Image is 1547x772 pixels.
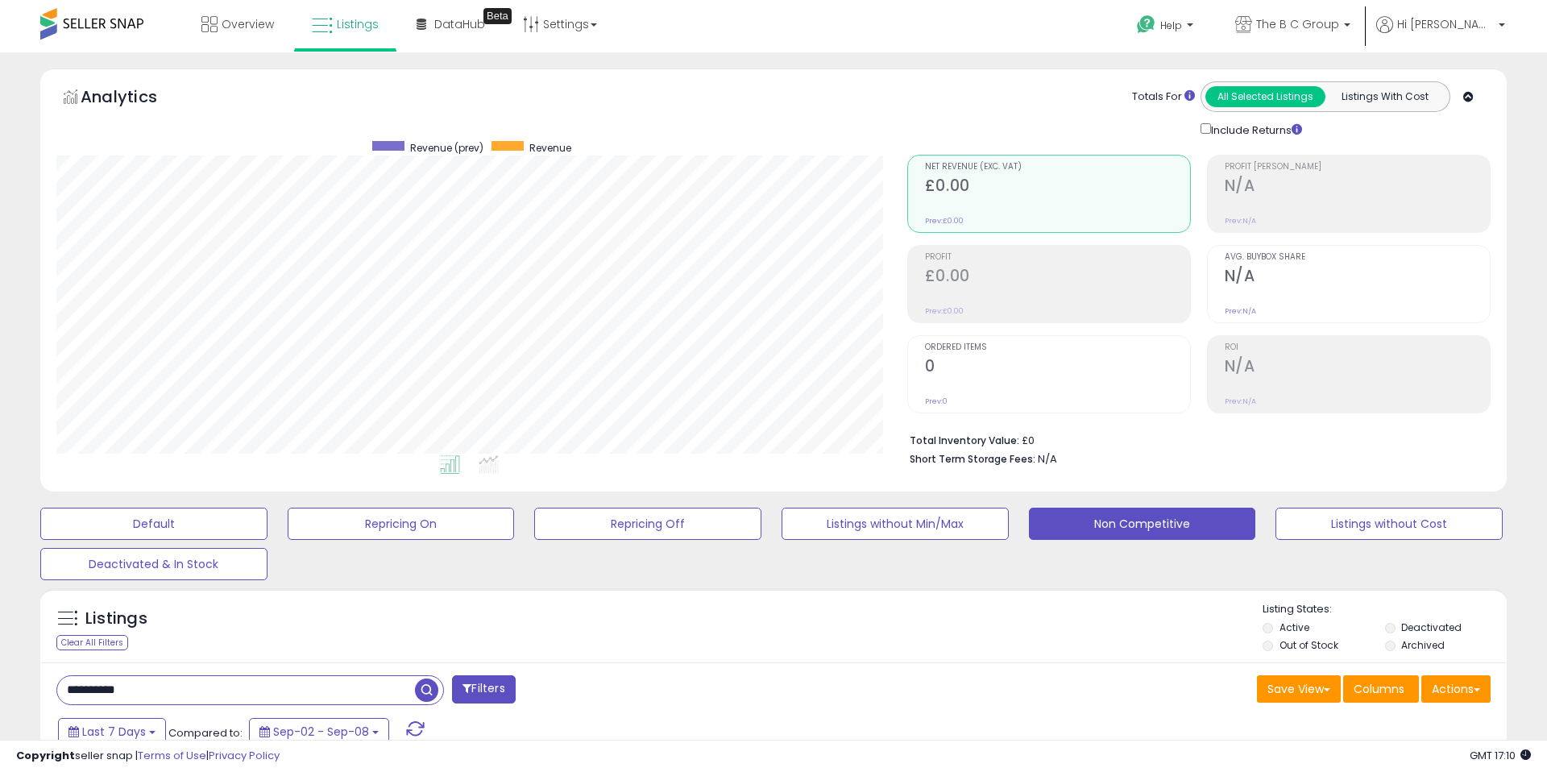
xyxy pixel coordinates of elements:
[925,267,1190,288] h2: £0.00
[410,141,483,155] span: Revenue (prev)
[209,748,280,763] a: Privacy Policy
[534,508,761,540] button: Repricing Off
[1225,176,1490,198] h2: N/A
[1029,508,1256,540] button: Non Competitive
[273,724,369,740] span: Sep-02 - Sep-08
[1275,508,1503,540] button: Listings without Cost
[16,749,280,764] div: seller snap | |
[168,725,243,741] span: Compared to:
[483,8,512,24] div: Tooltip anchor
[910,452,1035,466] b: Short Term Storage Fees:
[1256,16,1339,32] span: The B C Group
[56,635,128,650] div: Clear All Filters
[40,548,268,580] button: Deactivated & In Stock
[1225,163,1490,172] span: Profit [PERSON_NAME]
[1279,621,1309,634] label: Active
[925,216,964,226] small: Prev: £0.00
[782,508,1009,540] button: Listings without Min/Max
[40,508,268,540] button: Default
[925,343,1190,352] span: Ordered Items
[1225,267,1490,288] h2: N/A
[1132,89,1195,105] div: Totals For
[1470,748,1531,763] span: 2025-09-16 17:10 GMT
[1225,216,1256,226] small: Prev: N/A
[1401,638,1445,652] label: Archived
[925,176,1190,198] h2: £0.00
[85,608,147,630] h5: Listings
[925,306,964,316] small: Prev: £0.00
[288,508,515,540] button: Repricing On
[337,16,379,32] span: Listings
[1343,675,1419,703] button: Columns
[222,16,274,32] span: Overview
[249,718,389,745] button: Sep-02 - Sep-08
[138,748,206,763] a: Terms of Use
[925,163,1190,172] span: Net Revenue (Exc. VAT)
[910,434,1019,447] b: Total Inventory Value:
[1354,681,1404,697] span: Columns
[1188,120,1321,139] div: Include Returns
[1263,602,1506,617] p: Listing States:
[1225,343,1490,352] span: ROI
[452,675,515,704] button: Filters
[1038,451,1057,467] span: N/A
[81,85,189,112] h5: Analytics
[1225,357,1490,379] h2: N/A
[925,357,1190,379] h2: 0
[1257,675,1341,703] button: Save View
[1225,306,1256,316] small: Prev: N/A
[1325,86,1445,107] button: Listings With Cost
[58,718,166,745] button: Last 7 Days
[1205,86,1325,107] button: All Selected Listings
[434,16,485,32] span: DataHub
[1376,16,1505,52] a: Hi [PERSON_NAME]
[82,724,146,740] span: Last 7 Days
[16,748,75,763] strong: Copyright
[1421,675,1491,703] button: Actions
[1397,16,1494,32] span: Hi [PERSON_NAME]
[1124,2,1209,52] a: Help
[925,253,1190,262] span: Profit
[910,430,1479,449] li: £0
[1136,15,1156,35] i: Get Help
[1160,19,1182,32] span: Help
[1401,621,1462,634] label: Deactivated
[925,396,948,406] small: Prev: 0
[1225,396,1256,406] small: Prev: N/A
[529,141,571,155] span: Revenue
[1225,253,1490,262] span: Avg. Buybox Share
[1279,638,1338,652] label: Out of Stock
